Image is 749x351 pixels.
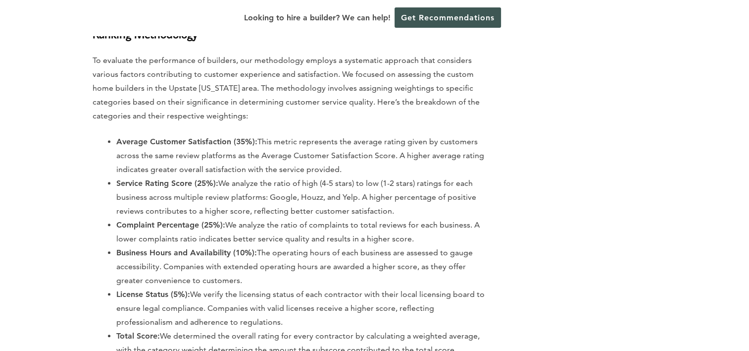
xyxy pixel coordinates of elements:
p: To evaluate the performance of builders, our methodology employs a systematic approach that consi... [93,54,488,123]
strong: Average Customer Satisfaction (35%): [116,137,257,146]
a: Get Recommendations [395,7,501,28]
strong: Total Score: [116,331,160,341]
strong: License Status (5%): [116,290,190,299]
strong: Business Hours and Availability (10%): [116,248,257,257]
li: We analyze the ratio of high (4-5 stars) to low (1-2 stars) ratings for each business across mult... [116,176,488,218]
li: This metric represents the average rating given by customers across the same review platforms as ... [116,135,488,176]
li: The operating hours of each business are assessed to gauge accessibility. Companies with extended... [116,246,488,288]
li: We verify the licensing status of each contractor with their local licensing board to ensure lega... [116,288,488,329]
strong: Complaint Percentage (25%): [116,220,225,230]
li: We analyze the ratio of complaints to total reviews for each business. A lower complaints ratio i... [116,218,488,246]
strong: Service Rating Score (25%): [116,178,218,188]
